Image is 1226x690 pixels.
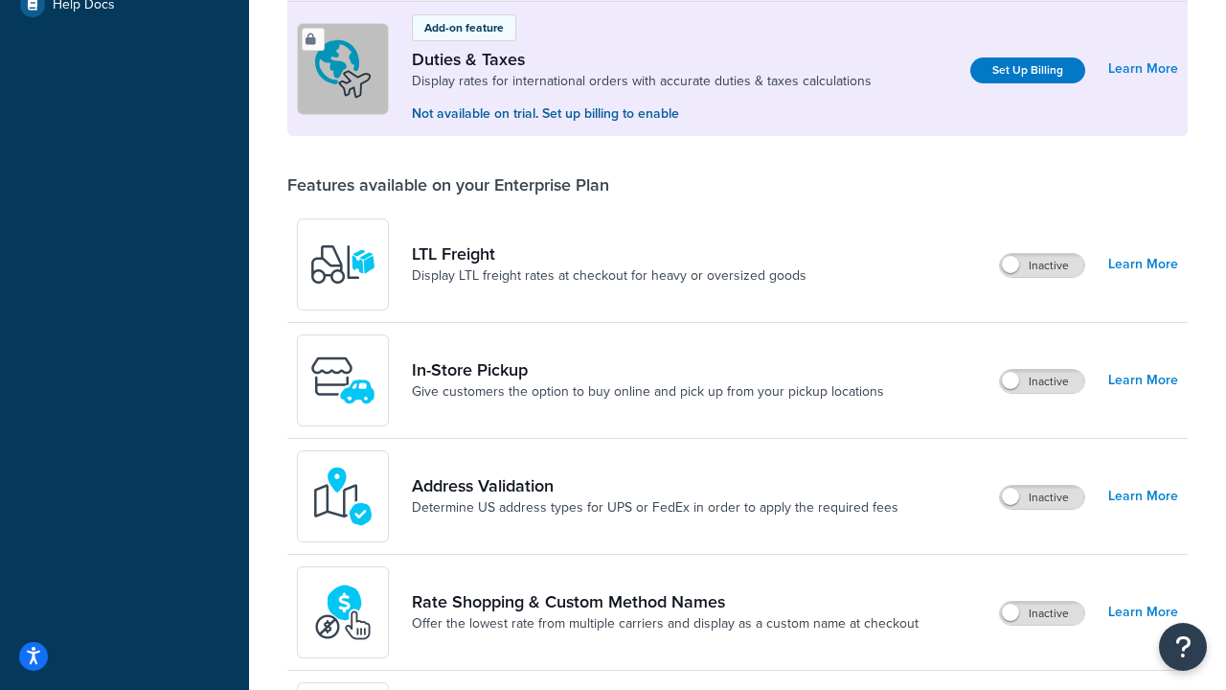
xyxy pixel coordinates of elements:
[412,243,806,264] a: LTL Freight
[1108,367,1178,394] a: Learn More
[1000,370,1084,393] label: Inactive
[412,359,884,380] a: In-Store Pickup
[309,231,376,298] img: y79ZsPf0fXUFUhFXDzUgf+ktZg5F2+ohG75+v3d2s1D9TjoU8PiyCIluIjV41seZevKCRuEjTPPOKHJsQcmKCXGdfprl3L4q7...
[412,103,872,125] p: Not available on trial. Set up billing to enable
[412,475,898,496] a: Address Validation
[309,579,376,646] img: icon-duo-feat-rate-shopping-ecdd8bed.png
[412,498,898,517] a: Determine US address types for UPS or FedEx in order to apply the required fees
[1000,486,1084,509] label: Inactive
[309,463,376,530] img: kIG8fy0lQAAAABJRU5ErkJggg==
[1108,483,1178,510] a: Learn More
[1000,254,1084,277] label: Inactive
[412,591,919,612] a: Rate Shopping & Custom Method Names
[309,347,376,414] img: wfgcfpwTIucLEAAAAASUVORK5CYII=
[1000,602,1084,625] label: Inactive
[412,266,806,286] a: Display LTL freight rates at checkout for heavy or oversized goods
[287,174,609,195] div: Features available on your Enterprise Plan
[412,614,919,633] a: Offer the lowest rate from multiple carriers and display as a custom name at checkout
[412,49,872,70] a: Duties & Taxes
[424,19,504,36] p: Add-on feature
[1159,623,1207,671] button: Open Resource Center
[1108,251,1178,278] a: Learn More
[1108,56,1178,82] a: Learn More
[970,57,1085,83] a: Set Up Billing
[412,382,884,402] a: Give customers the option to buy online and pick up from your pickup locations
[412,72,872,91] a: Display rates for international orders with accurate duties & taxes calculations
[1108,599,1178,626] a: Learn More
